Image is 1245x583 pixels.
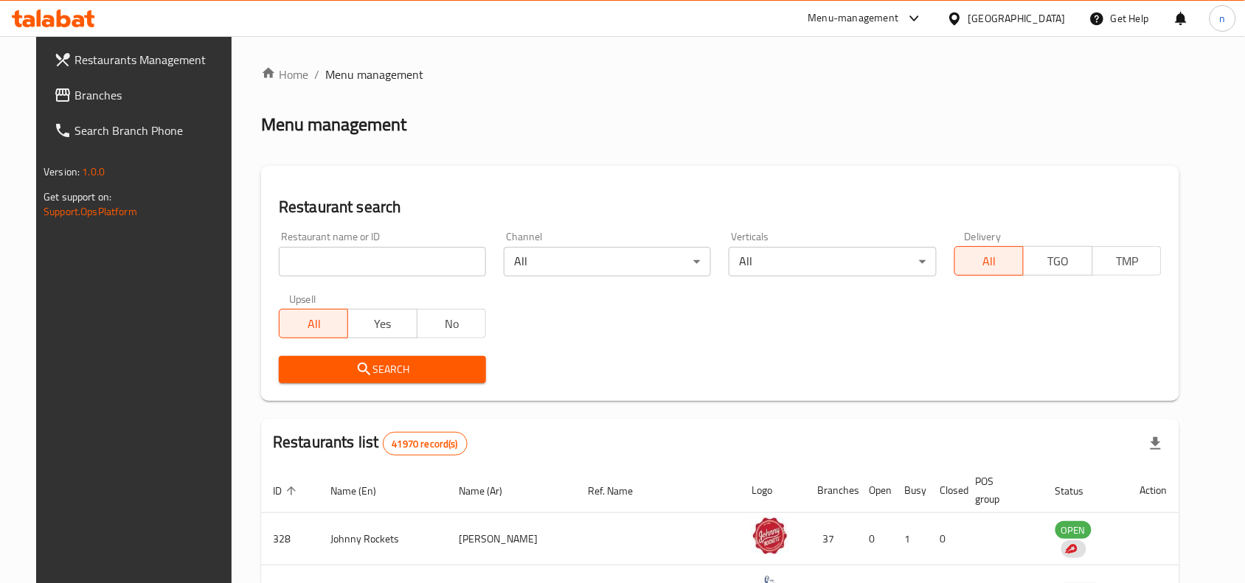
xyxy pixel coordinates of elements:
[459,482,522,500] span: Name (Ar)
[417,309,486,338] button: No
[1055,521,1092,539] div: OPEN
[319,513,448,565] td: Johnny Rockets
[1092,246,1162,276] button: TMP
[347,309,417,338] button: Yes
[729,247,936,276] div: All
[806,513,858,565] td: 37
[740,468,806,513] th: Logo
[261,66,1179,83] nav: breadcrumb
[423,313,480,335] span: No
[74,51,232,69] span: Restaurants Management
[893,468,929,513] th: Busy
[82,162,105,181] span: 1.0.0
[1064,542,1078,556] img: delivery hero logo
[1055,482,1103,500] span: Status
[285,313,342,335] span: All
[965,231,1002,242] label: Delivery
[504,247,711,276] div: All
[261,513,319,565] td: 328
[325,66,423,83] span: Menu management
[42,42,244,77] a: Restaurants Management
[261,113,406,136] h2: Menu management
[448,513,576,565] td: [PERSON_NAME]
[330,482,395,500] span: Name (En)
[976,472,1026,508] span: POS group
[1138,426,1173,461] div: Export file
[858,468,893,513] th: Open
[1099,251,1156,272] span: TMP
[279,247,486,276] input: Search for restaurant name or ID..
[44,162,80,181] span: Version:
[279,196,1162,218] h2: Restaurant search
[74,86,232,104] span: Branches
[74,122,232,139] span: Search Branch Phone
[929,513,964,565] td: 0
[806,468,858,513] th: Branches
[1061,540,1086,558] div: Indicates that the vendor menu management has been moved to DH Catalog service
[968,10,1066,27] div: [GEOGRAPHIC_DATA]
[354,313,411,335] span: Yes
[1055,522,1092,539] span: OPEN
[273,482,301,500] span: ID
[752,517,788,554] img: Johnny Rockets
[588,482,652,500] span: Ref. Name
[42,113,244,148] a: Search Branch Phone
[1023,246,1092,276] button: TGO
[858,513,893,565] td: 0
[929,468,964,513] th: Closed
[893,513,929,565] td: 1
[1030,251,1086,272] span: TGO
[261,66,308,83] a: Home
[44,202,137,221] a: Support.OpsPlatform
[1220,10,1226,27] span: n
[289,294,316,304] label: Upsell
[279,309,348,338] button: All
[383,432,468,455] div: Total records count
[273,431,468,455] h2: Restaurants list
[42,77,244,113] a: Branches
[954,246,1024,276] button: All
[808,10,899,27] div: Menu-management
[1128,468,1179,513] th: Action
[291,360,474,379] span: Search
[44,187,111,206] span: Get support on:
[314,66,319,83] li: /
[384,437,467,451] span: 41970 record(s)
[961,251,1018,272] span: All
[279,356,486,383] button: Search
